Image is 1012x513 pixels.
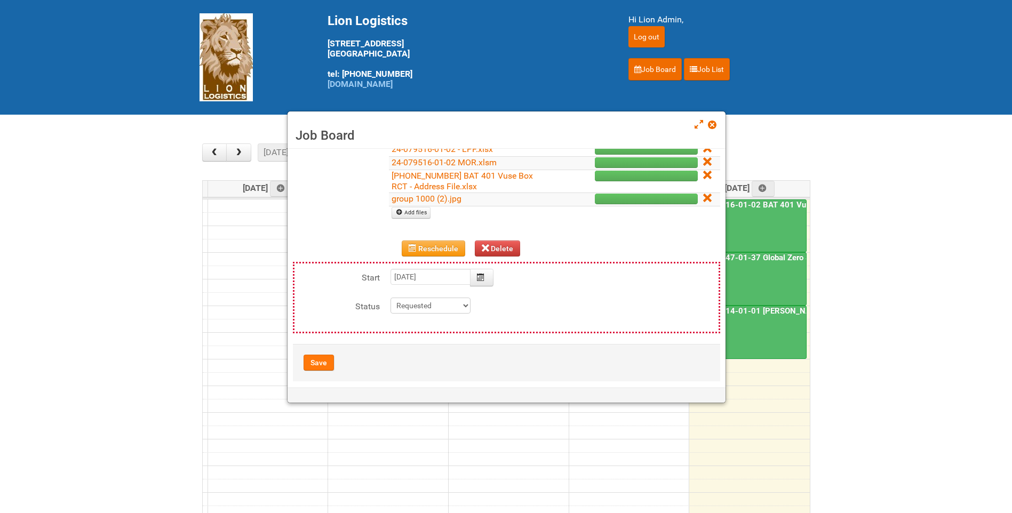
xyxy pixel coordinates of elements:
a: [DOMAIN_NAME] [328,79,393,89]
button: [DATE] [258,143,294,162]
div: [STREET_ADDRESS] [GEOGRAPHIC_DATA] tel: [PHONE_NUMBER] [328,13,602,89]
a: 25-038947-01-37 Global Zero Sugar Tea Test [691,253,861,262]
a: 24-079516-01-02 BAT 401 Vuse Box RCT [691,200,850,210]
span: [DATE] [243,183,293,193]
a: group 1000 (2).jpg [392,194,461,204]
a: Add an event [752,181,775,197]
a: 24-079516-01-02 - LPF.xlsx [392,144,493,154]
span: Lion Logistics [328,13,408,28]
button: Delete [475,241,521,256]
label: Status [294,298,380,313]
a: Add an event [270,181,293,197]
button: Reschedule [402,241,465,256]
a: [PHONE_NUMBER] BAT 401 Vuse Box RCT - Address File.xlsx [392,171,533,191]
a: 24-079516-01-02 MOR.xlsm [392,157,497,167]
a: Lion Logistics [200,52,253,62]
a: 25-050914-01-01 [PERSON_NAME] C&U [690,306,807,359]
a: Job Board [628,58,682,81]
img: Lion Logistics [200,13,253,101]
a: 25-038947-01-37 Global Zero Sugar Tea Test [690,252,807,306]
a: 25-050914-01-01 [PERSON_NAME] C&U [691,306,844,316]
a: 24-079516-01-02 BAT 401 Vuse Box RCT [690,199,807,253]
input: Log out [628,26,665,47]
label: Start [294,269,380,284]
button: Save [304,355,334,371]
h3: Job Board [296,127,718,143]
a: Add files [392,207,431,219]
button: Calendar [470,269,493,286]
a: Job List [684,58,730,81]
span: [DATE] [724,183,775,193]
div: Hi Lion Admin, [628,13,813,26]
